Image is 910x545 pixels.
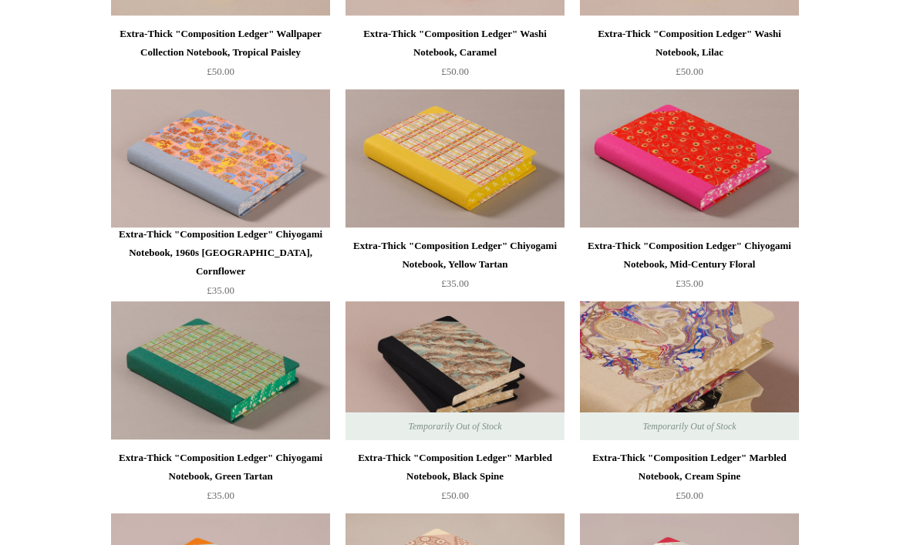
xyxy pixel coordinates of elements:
span: Temporarily Out of Stock [627,412,751,440]
span: £35.00 [441,278,469,289]
span: £50.00 [676,489,703,501]
span: £50.00 [207,66,234,77]
div: Extra-Thick "Composition Ledger" Marbled Notebook, Cream Spine [584,449,795,486]
img: Extra-Thick "Composition Ledger" Chiyogami Notebook, Yellow Tartan [345,89,565,228]
a: Extra-Thick "Composition Ledger" Chiyogami Notebook, 1960s [GEOGRAPHIC_DATA], Cornflower £35.00 [111,225,330,300]
span: £50.00 [676,66,703,77]
a: Extra-Thick "Composition Ledger" Chiyogami Notebook, 1960s Japan, Cornflower Extra-Thick "Composi... [111,89,330,228]
a: Extra-Thick "Composition Ledger" Chiyogami Notebook, Mid-Century Floral Extra-Thick "Composition ... [580,89,799,228]
span: £35.00 [676,278,703,289]
img: Extra-Thick "Composition Ledger" Marbled Notebook, Black Spine [345,301,565,440]
div: Extra-Thick "Composition Ledger" Chiyogami Notebook, Yellow Tartan [349,237,561,274]
a: Extra-Thick "Composition Ledger" Chiyogami Notebook, Green Tartan Extra-Thick "Composition Ledger... [111,301,330,440]
span: £35.00 [207,284,234,296]
img: Extra-Thick "Composition Ledger" Marbled Notebook, Cream Spine [580,301,799,440]
a: Extra-Thick "Composition Ledger" Chiyogami Notebook, Yellow Tartan Extra-Thick "Composition Ledge... [345,89,565,228]
span: £35.00 [207,489,234,501]
a: Extra-Thick "Composition Ledger" Chiyogami Notebook, Yellow Tartan £35.00 [345,237,565,300]
div: Extra-Thick "Composition Ledger" Chiyogami Notebook, Mid-Century Floral [584,237,795,274]
span: £50.00 [441,489,469,501]
img: Extra-Thick "Composition Ledger" Chiyogami Notebook, 1960s Japan, Cornflower [111,89,330,228]
a: Extra-Thick "Composition Ledger" Marbled Notebook, Black Spine Extra-Thick "Composition Ledger" M... [345,301,565,440]
div: Extra-Thick "Composition Ledger" Wallpaper Collection Notebook, Tropical Paisley [115,25,326,62]
div: Extra-Thick "Composition Ledger" Washi Notebook, Caramel [349,25,561,62]
div: Extra-Thick "Composition Ledger" Chiyogami Notebook, 1960s [GEOGRAPHIC_DATA], Cornflower [115,225,326,281]
a: Extra-Thick "Composition Ledger" Washi Notebook, Lilac £50.00 [580,25,799,88]
div: Extra-Thick "Composition Ledger" Chiyogami Notebook, Green Tartan [115,449,326,486]
a: Extra-Thick "Composition Ledger" Washi Notebook, Caramel £50.00 [345,25,565,88]
span: Temporarily Out of Stock [393,412,517,440]
img: Extra-Thick "Composition Ledger" Chiyogami Notebook, Green Tartan [111,301,330,440]
img: Extra-Thick "Composition Ledger" Chiyogami Notebook, Mid-Century Floral [580,89,799,228]
div: Extra-Thick "Composition Ledger" Marbled Notebook, Black Spine [349,449,561,486]
a: Extra-Thick "Composition Ledger" Marbled Notebook, Cream Spine Extra-Thick "Composition Ledger" M... [580,301,799,440]
a: Extra-Thick "Composition Ledger" Marbled Notebook, Black Spine £50.00 [345,449,565,512]
a: Extra-Thick "Composition Ledger" Chiyogami Notebook, Green Tartan £35.00 [111,449,330,512]
span: £50.00 [441,66,469,77]
a: Extra-Thick "Composition Ledger" Marbled Notebook, Cream Spine £50.00 [580,449,799,512]
a: Extra-Thick "Composition Ledger" Wallpaper Collection Notebook, Tropical Paisley £50.00 [111,25,330,88]
div: Extra-Thick "Composition Ledger" Washi Notebook, Lilac [584,25,795,62]
a: Extra-Thick "Composition Ledger" Chiyogami Notebook, Mid-Century Floral £35.00 [580,237,799,300]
